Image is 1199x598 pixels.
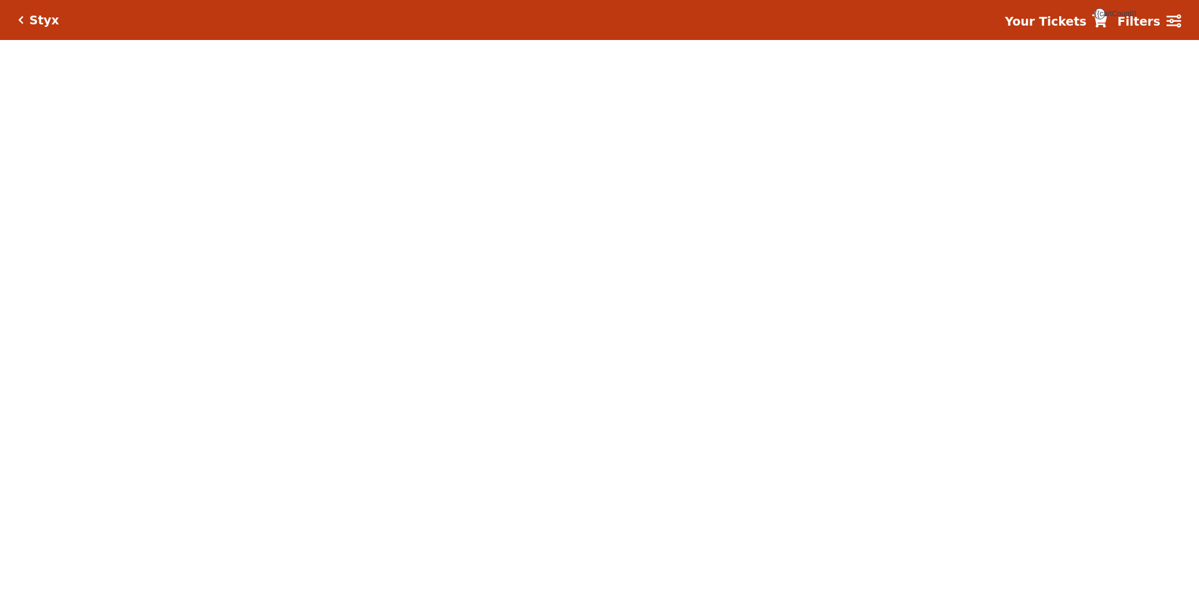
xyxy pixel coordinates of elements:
strong: Filters [1117,14,1160,28]
a: Your Tickets {{cartCount}} [1005,12,1107,31]
h5: Styx [29,13,59,27]
a: Click here to go back to filters [18,16,24,24]
strong: Your Tickets [1005,14,1087,28]
a: Filters [1117,12,1181,31]
span: {{cartCount}} [1094,8,1105,19]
